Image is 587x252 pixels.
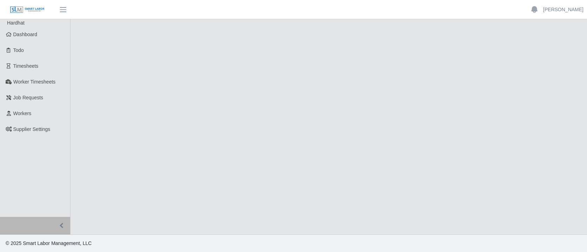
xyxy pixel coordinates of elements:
span: Job Requests [13,95,43,100]
span: Supplier Settings [13,126,50,132]
span: © 2025 Smart Labor Management, LLC [6,240,92,246]
span: Hardhat [7,20,25,26]
span: Timesheets [13,63,39,69]
span: Worker Timesheets [13,79,55,85]
a: [PERSON_NAME] [543,6,583,13]
span: Dashboard [13,32,38,37]
span: Workers [13,111,32,116]
span: Todo [13,47,24,53]
img: SLM Logo [10,6,45,14]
